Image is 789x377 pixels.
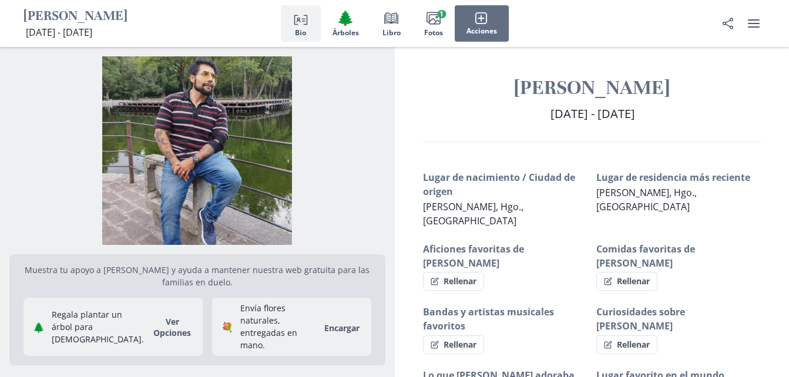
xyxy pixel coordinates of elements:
button: Árboles [321,5,371,42]
button: Libro [371,5,412,42]
span: 1 [437,10,446,18]
p: Muestra tu apoyo a [PERSON_NAME] y ayuda a mantener nuestra web gratuita para las familias en duelo. [23,264,371,288]
span: [DATE] - [DATE] [26,26,92,39]
img: Photo of Jesús [9,56,385,245]
span: Bio [295,29,306,37]
button: Bio [281,5,321,42]
button: Acciones [455,5,509,42]
button: Rellenar [596,335,657,354]
button: menú de usuario [742,12,766,35]
span: Fotos [424,29,443,37]
h3: Bandas y artistas musicales favoritos [423,305,587,333]
span: Tree [337,9,354,26]
span: Árboles [333,29,359,37]
button: Ver Opciones [146,316,198,338]
h1: [PERSON_NAME] [23,8,127,26]
button: Rellenar [423,272,484,291]
button: Compartir Obituario [716,12,740,35]
span: [PERSON_NAME], Hgo., [GEOGRAPHIC_DATA] [596,186,697,213]
span: Acciones [466,27,497,35]
span: Libro [382,29,401,37]
h3: Aficiones favoritas de [PERSON_NAME] [423,242,587,270]
h1: [PERSON_NAME] [423,75,761,100]
span: [PERSON_NAME], Hgo., [GEOGRAPHIC_DATA] [423,200,523,227]
button: Rellenar [423,335,484,354]
a: Encargar [317,322,367,334]
h3: Lugar de nacimiento / Ciudad de origen [423,170,587,198]
button: Fotos [412,5,455,42]
h3: Curiosidades sobre [PERSON_NAME] [596,305,761,333]
h3: Comidas favoritas de [PERSON_NAME] [596,242,761,270]
span: [DATE] - [DATE] [550,106,635,122]
h3: Lugar de residencia más reciente [596,170,761,184]
div: Abrir fotos a pantalla completa [9,47,385,245]
button: Rellenar [596,272,657,291]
